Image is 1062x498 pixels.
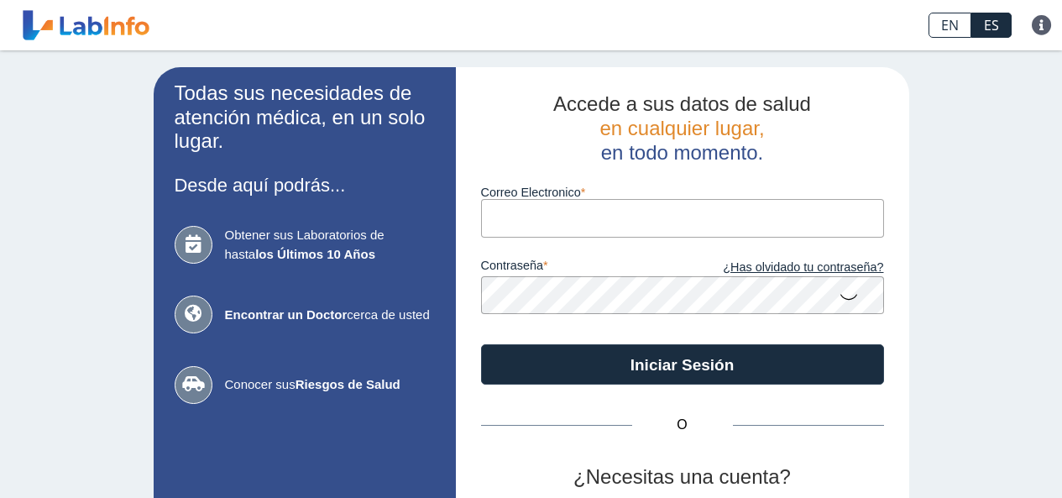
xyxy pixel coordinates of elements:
[683,259,884,277] a: ¿Has olvidado tu contraseña?
[971,13,1012,38] a: ES
[225,307,348,322] b: Encontrar un Doctor
[929,13,971,38] a: EN
[553,92,811,115] span: Accede a sus datos de salud
[481,186,884,199] label: Correo Electronico
[175,81,435,154] h2: Todas sus necesidades de atención médica, en un solo lugar.
[225,306,435,325] span: cerca de usted
[632,415,733,435] span: O
[481,465,884,490] h2: ¿Necesitas una cuenta?
[225,226,435,264] span: Obtener sus Laboratorios de hasta
[481,344,884,385] button: Iniciar Sesión
[175,175,435,196] h3: Desde aquí podrás...
[255,247,375,261] b: los Últimos 10 Años
[225,375,435,395] span: Conocer sus
[601,141,763,164] span: en todo momento.
[599,117,764,139] span: en cualquier lugar,
[481,259,683,277] label: contraseña
[296,377,400,391] b: Riesgos de Salud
